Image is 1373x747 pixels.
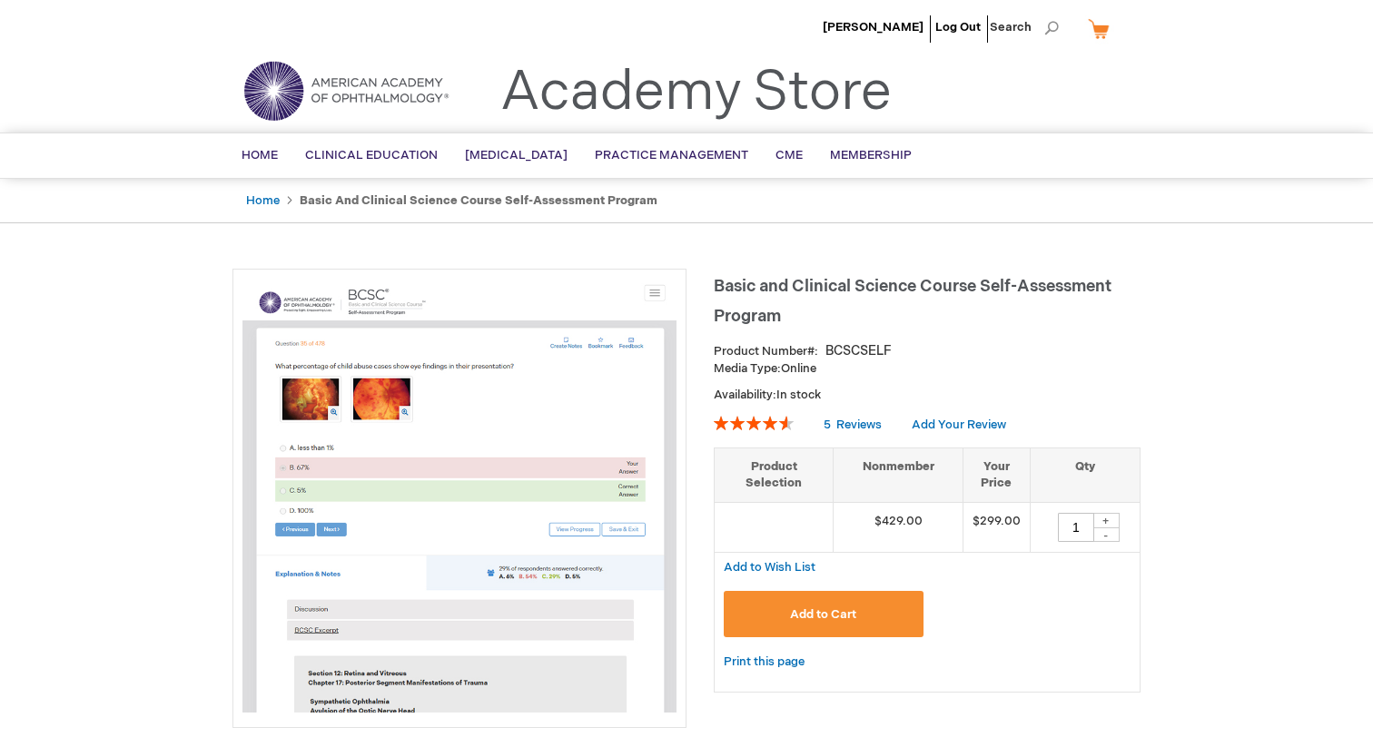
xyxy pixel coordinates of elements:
[714,416,794,430] div: 92%
[1030,447,1140,502] th: Qty
[834,502,963,552] td: $429.00
[724,651,805,673] a: Print this page
[1092,513,1120,528] div: +
[714,387,1141,404] p: Availability:
[714,344,818,359] strong: Product Number
[246,193,280,208] a: Home
[724,591,924,637] button: Add to Cart
[825,342,892,360] div: BCSCSELF
[824,418,884,432] a: 5 Reviews
[823,20,924,34] a: [PERSON_NAME]
[790,607,856,622] span: Add to Cart
[824,418,831,432] span: 5
[595,148,748,162] span: Practice Management
[990,9,1059,45] span: Search
[1092,527,1120,542] div: -
[963,502,1030,552] td: $299.00
[834,447,963,502] th: Nonmember
[724,560,815,575] span: Add to Wish List
[724,559,815,575] a: Add to Wish List
[465,148,568,162] span: [MEDICAL_DATA]
[1058,513,1094,542] input: Qty
[775,148,803,162] span: CME
[836,418,882,432] span: Reviews
[305,148,438,162] span: Clinical Education
[714,360,1141,378] p: Online
[935,20,981,34] a: Log Out
[963,447,1030,502] th: Your Price
[830,148,912,162] span: Membership
[776,388,821,402] span: In stock
[242,279,677,713] img: Basic and Clinical Science Course Self-Assessment Program
[500,60,892,125] a: Academy Store
[300,193,657,208] strong: Basic and Clinical Science Course Self-Assessment Program
[912,418,1006,432] a: Add Your Review
[242,148,278,162] span: Home
[715,447,834,502] th: Product Selection
[714,277,1111,326] span: Basic and Clinical Science Course Self-Assessment Program
[714,361,781,376] strong: Media Type:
